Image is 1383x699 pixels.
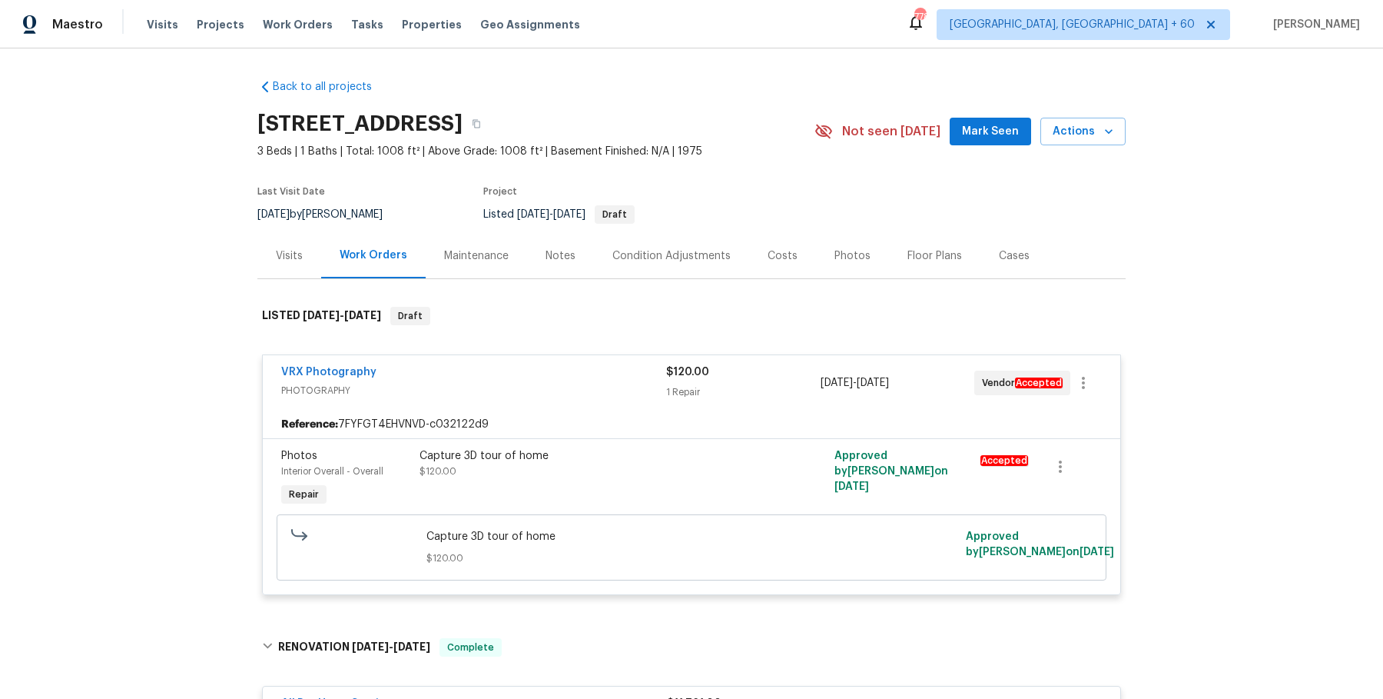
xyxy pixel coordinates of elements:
[303,310,381,321] span: -
[257,209,290,220] span: [DATE]
[768,248,798,264] div: Costs
[281,367,376,378] a: VRX Photography
[393,641,430,652] span: [DATE]
[257,144,814,159] span: 3 Beds | 1 Baths | Total: 1008 ft² | Above Grade: 1008 ft² | Basement Finished: N/A | 1975
[966,531,1114,558] span: Approved by [PERSON_NAME] on
[262,307,381,325] h6: LISTED
[546,248,575,264] div: Notes
[340,248,407,263] div: Work Orders
[351,19,383,30] span: Tasks
[352,641,430,652] span: -
[1080,547,1114,558] span: [DATE]
[444,248,509,264] div: Maintenance
[402,17,462,32] span: Properties
[257,116,463,131] h2: [STREET_ADDRESS]
[263,17,333,32] span: Work Orders
[596,210,633,219] span: Draft
[463,110,490,138] button: Copy Address
[281,451,317,461] span: Photos
[982,375,1069,391] span: Vendor
[1267,17,1360,32] span: [PERSON_NAME]
[553,209,585,220] span: [DATE]
[999,248,1030,264] div: Cases
[441,640,500,655] span: Complete
[1015,378,1063,388] em: Accepted
[257,187,325,196] span: Last Visit Date
[420,448,756,464] div: Capture 3D tour of home
[914,9,925,25] div: 778
[281,383,666,398] span: PHOTOGRAPHY
[857,378,889,388] span: [DATE]
[283,487,325,502] span: Repair
[950,17,1195,32] span: [GEOGRAPHIC_DATA], [GEOGRAPHIC_DATA] + 60
[821,375,889,391] span: -
[147,17,178,32] span: Visits
[1053,122,1113,141] span: Actions
[834,248,871,264] div: Photos
[257,291,1126,341] div: LISTED [DATE]-[DATE]Draft
[517,209,549,220] span: [DATE]
[281,417,338,432] b: Reference:
[303,310,340,321] span: [DATE]
[278,638,430,657] h6: RENOVATION
[257,623,1126,672] div: RENOVATION [DATE]-[DATE]Complete
[352,641,389,652] span: [DATE]
[392,308,429,324] span: Draft
[666,384,820,400] div: 1 Repair
[480,17,580,32] span: Geo Assignments
[517,209,585,220] span: -
[483,209,635,220] span: Listed
[821,378,853,388] span: [DATE]
[52,17,103,32] span: Maestro
[962,122,1019,141] span: Mark Seen
[980,455,1028,466] em: Accepted
[612,248,731,264] div: Condition Adjustments
[197,17,244,32] span: Projects
[907,248,962,264] div: Floor Plans
[426,529,957,544] span: Capture 3D tour of home
[426,551,957,566] span: $120.00
[950,118,1031,146] button: Mark Seen
[483,187,517,196] span: Project
[842,124,940,139] span: Not seen [DATE]
[1040,118,1126,146] button: Actions
[257,79,405,95] a: Back to all projects
[276,248,303,264] div: Visits
[344,310,381,321] span: [DATE]
[834,481,869,492] span: [DATE]
[834,451,948,492] span: Approved by [PERSON_NAME] on
[281,467,383,476] span: Interior Overall - Overall
[666,367,709,378] span: $120.00
[420,467,456,476] span: $120.00
[257,205,401,224] div: by [PERSON_NAME]
[263,411,1120,438] div: 7FYFGT4EHVNVD-c032122d9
